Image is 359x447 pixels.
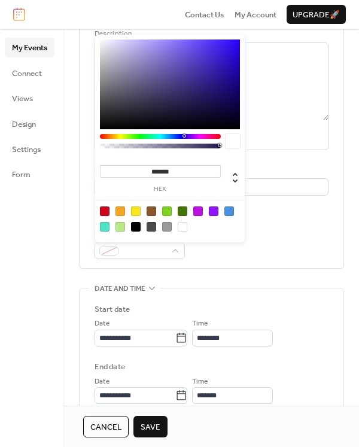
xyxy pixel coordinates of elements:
[83,416,129,437] button: Cancel
[147,222,156,232] div: #4A4A4A
[185,8,224,20] a: Contact Us
[147,206,156,216] div: #8B572A
[12,118,36,130] span: Design
[235,8,276,20] a: My Account
[178,222,187,232] div: #FFFFFF
[5,139,54,159] a: Settings
[192,376,208,388] span: Time
[162,222,172,232] div: #9B9B9B
[115,222,125,232] div: #B8E986
[12,93,33,105] span: Views
[100,222,109,232] div: #50E3C2
[5,63,54,83] a: Connect
[5,114,54,133] a: Design
[95,376,109,388] span: Date
[95,361,125,373] div: End date
[224,206,234,216] div: #4A90E2
[209,206,218,216] div: #9013FE
[12,169,31,181] span: Form
[12,42,47,54] span: My Events
[131,222,141,232] div: #000000
[95,303,130,315] div: Start date
[162,206,172,216] div: #7ED321
[185,9,224,21] span: Contact Us
[235,9,276,21] span: My Account
[178,206,187,216] div: #417505
[287,5,346,24] button: Upgrade🚀
[12,68,42,80] span: Connect
[100,186,221,193] label: hex
[95,318,109,330] span: Date
[141,421,160,433] span: Save
[133,416,168,437] button: Save
[5,38,54,57] a: My Events
[90,421,121,433] span: Cancel
[131,206,141,216] div: #F8E71C
[95,283,145,295] span: Date and time
[5,165,54,184] a: Form
[12,144,41,156] span: Settings
[5,89,54,108] a: Views
[13,8,25,21] img: logo
[115,206,125,216] div: #F5A623
[193,206,203,216] div: #BD10E0
[293,9,340,21] span: Upgrade 🚀
[100,206,109,216] div: #D0021B
[192,318,208,330] span: Time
